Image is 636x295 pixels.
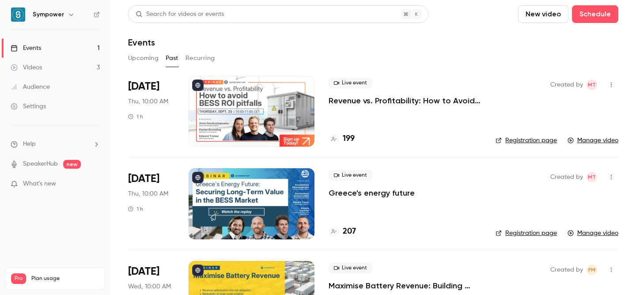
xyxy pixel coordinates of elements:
span: Manon Thomas [587,172,597,182]
span: Created by [550,172,583,182]
div: Audience [11,83,50,91]
span: [DATE] [128,79,159,94]
h4: 207 [343,226,356,238]
li: help-dropdown-opener [11,140,100,149]
button: New video [518,5,568,23]
a: SpeakerHub [23,159,58,169]
div: Jun 19 Thu, 11:00 AM (Europe/Athens) [128,168,174,239]
span: MT [588,79,596,90]
h1: Events [128,37,155,48]
div: 1 h [128,205,143,212]
span: [DATE] [128,265,159,279]
a: 207 [329,226,356,238]
button: Upcoming [128,51,159,65]
span: new [63,160,81,169]
a: Registration page [496,229,557,238]
span: francis mustert [587,265,597,275]
button: Schedule [572,5,618,23]
h6: Sympower [33,10,64,19]
div: Videos [11,63,42,72]
a: Maximise Battery Revenue: Building Bankable Projects with Long-Term ROI [329,280,481,291]
span: What's new [23,179,56,189]
span: Plan usage [31,275,99,282]
a: Revenue vs. Profitability: How to Avoid [PERSON_NAME] ROI Pitfalls [329,95,481,106]
span: fm [588,265,595,275]
span: Thu, 10:00 AM [128,97,168,106]
span: Help [23,140,36,149]
div: Search for videos or events [136,10,224,19]
img: Sympower [11,8,25,22]
h4: 199 [343,133,355,145]
span: Wed, 10:00 AM [128,282,171,291]
span: Manon Thomas [587,79,597,90]
button: Past [166,51,178,65]
iframe: Noticeable Trigger [89,180,100,188]
span: [DATE] [128,172,159,186]
div: Events [11,44,41,53]
span: Pro [11,273,26,284]
span: Live event [329,170,372,181]
span: Live event [329,263,372,273]
span: Created by [550,79,583,90]
a: Greece's energy future [329,188,415,198]
div: Settings [11,102,46,111]
div: 1 h [128,113,143,120]
div: Sep 25 Thu, 10:00 AM (Europe/Amsterdam) [128,76,174,147]
span: MT [588,172,596,182]
a: Manage video [568,229,618,238]
span: Thu, 10:00 AM [128,189,168,198]
span: Created by [550,265,583,275]
span: Live event [329,78,372,88]
a: 199 [329,133,355,145]
a: Manage video [568,136,618,145]
button: Recurring [185,51,215,65]
a: Registration page [496,136,557,145]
